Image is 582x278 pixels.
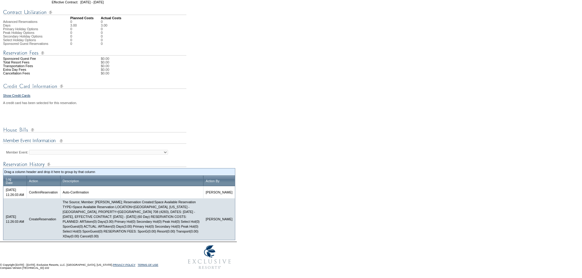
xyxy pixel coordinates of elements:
[3,198,27,240] td: [DATE] 11:26:03 AM
[60,198,203,240] td: The Source; Member: [PERSON_NAME]; Reservation Created:Space Available Reservation TYPE=Space Ava...
[3,57,70,60] td: Sponsored Guest Fee
[101,64,235,68] td: $0.00
[70,27,101,31] td: 0
[29,179,38,183] a: Action
[3,71,70,75] td: Cancellation Fees
[70,38,101,42] td: 0
[113,263,135,266] a: PRIVACY POLICY
[6,150,28,154] label: Member Event:
[63,179,79,183] a: Description
[101,42,107,45] td: 0
[3,38,36,42] span: Select Holiday Options
[3,94,30,97] a: Show Credit Cards
[203,198,235,240] td: [PERSON_NAME]
[3,68,70,71] td: Extra Day Fees
[3,60,70,64] td: Total Resort Fees
[3,31,34,34] span: Peak Holiday Options
[3,23,10,27] span: Days
[3,20,38,23] span: Advanced Reservations
[27,198,60,240] td: CreateReservation
[60,176,203,186] th: Drag to group or reorder
[138,263,159,266] a: TERMS OF USE
[60,186,203,198] td: Auto-Confirmation
[101,34,107,38] td: 0
[3,9,186,16] img: Contract Utilization
[101,38,107,42] td: 0
[6,177,13,185] a: LogDate
[3,126,186,134] img: House Bills
[70,23,101,27] td: 3.00
[101,68,235,71] td: $0.00
[3,27,38,31] span: Primary Holiday Options
[3,137,186,145] img: Member Event
[70,42,101,45] td: 0
[70,20,101,23] td: 0
[70,16,101,20] td: Planned Costs
[35,0,78,4] td: Effective Contract:
[27,186,60,198] td: ConfirmReservation
[101,71,235,75] td: $0.00
[70,34,101,38] td: 0
[3,42,48,45] span: Sponsored Guest Reservations
[206,179,219,183] a: Action By
[3,101,235,105] div: A credit card has been selected for this reservation.
[182,242,237,273] img: Exclusive Resorts
[203,186,235,198] td: [PERSON_NAME]
[3,34,42,38] span: Secondary Holiday Options
[3,82,186,90] img: Credit Card Information
[101,31,107,34] td: 0
[101,27,107,31] td: 0
[101,57,235,60] td: $0.00
[4,169,234,174] td: Drag a column header and drop it here to group by that column
[101,16,235,20] td: Actual Costs
[70,31,101,34] td: 0
[3,161,186,168] img: Reservation Log
[3,186,27,198] td: [DATE] 11:26:03 AM
[101,60,235,64] td: $0.00
[80,0,104,4] span: [DATE] - [DATE]
[3,49,186,57] img: Reservation Fees
[3,64,70,68] td: Transportation Fees
[101,20,107,23] td: 0
[101,23,107,27] td: 3.00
